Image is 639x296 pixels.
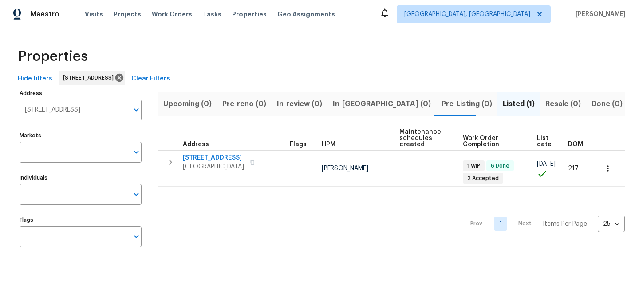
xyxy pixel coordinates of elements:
[20,217,142,223] label: Flags
[464,175,502,182] span: 2 Accepted
[130,146,142,158] button: Open
[30,10,59,19] span: Maestro
[131,73,170,84] span: Clear Filters
[183,153,244,162] span: [STREET_ADDRESS]
[222,98,266,110] span: Pre-reno (0)
[183,141,209,148] span: Address
[232,10,267,19] span: Properties
[442,98,492,110] span: Pre-Listing (0)
[163,98,212,110] span: Upcoming (0)
[183,162,244,171] span: [GEOGRAPHIC_DATA]
[20,133,142,138] label: Markets
[404,10,530,19] span: [GEOGRAPHIC_DATA], [GEOGRAPHIC_DATA]
[85,10,103,19] span: Visits
[18,73,52,84] span: Hide filters
[568,141,583,148] span: DOM
[20,91,142,96] label: Address
[322,141,335,148] span: HPM
[203,11,221,17] span: Tasks
[128,71,174,87] button: Clear Filters
[568,165,579,172] span: 217
[545,98,581,110] span: Resale (0)
[598,212,625,236] div: 25
[277,98,322,110] span: In-review (0)
[543,220,587,228] p: Items Per Page
[399,129,448,148] span: Maintenance schedules created
[462,192,625,256] nav: Pagination Navigation
[130,188,142,200] button: Open
[63,73,117,82] span: [STREET_ADDRESS]
[537,161,556,167] span: [DATE]
[130,230,142,243] button: Open
[59,71,125,85] div: [STREET_ADDRESS]
[503,98,535,110] span: Listed (1)
[18,52,88,61] span: Properties
[494,217,507,231] a: Goto page 1
[152,10,192,19] span: Work Orders
[130,104,142,116] button: Open
[277,10,335,19] span: Geo Assignments
[537,135,553,148] span: List date
[463,135,522,148] span: Work Order Completion
[20,175,142,180] label: Individuals
[322,165,368,172] span: [PERSON_NAME]
[333,98,431,110] span: In-[GEOGRAPHIC_DATA] (0)
[572,10,626,19] span: [PERSON_NAME]
[592,98,623,110] span: Done (0)
[487,162,513,170] span: 6 Done
[464,162,484,170] span: 1 WIP
[290,141,307,148] span: Flags
[114,10,141,19] span: Projects
[14,71,56,87] button: Hide filters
